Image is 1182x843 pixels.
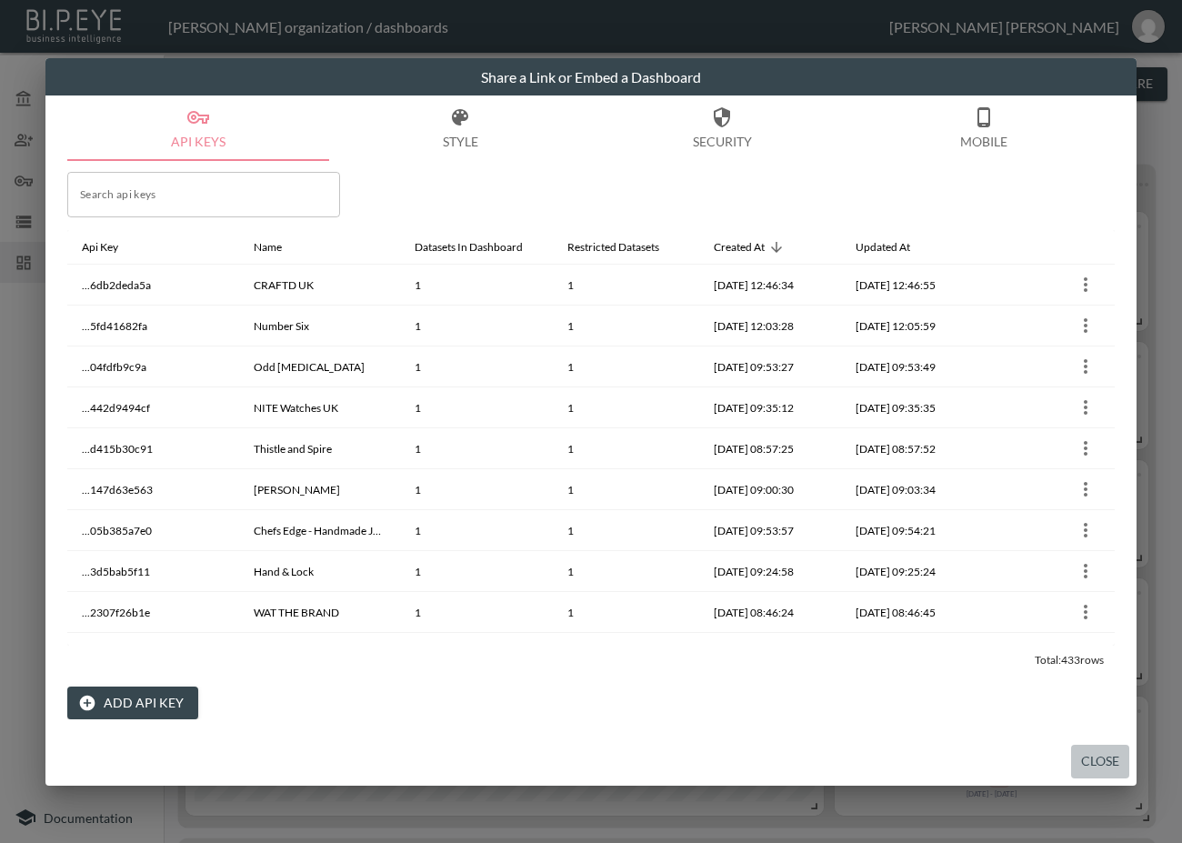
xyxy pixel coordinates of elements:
th: ...05b385a7e0 [67,510,239,551]
span: Name [254,236,306,258]
th: NITE Watches UK [239,387,399,428]
th: 2025-10-07, 09:53:27 [699,346,841,387]
h2: Share a Link or Embed a Dashboard [45,58,1137,96]
div: Restricted Datasets [567,236,659,258]
th: 2025-10-02, 09:00:30 [699,469,841,510]
th: 1 [553,510,699,551]
th: 2025-09-29, 15:03:00 [699,633,841,674]
button: more [1071,557,1100,586]
th: 2025-10-07, 12:05:59 [841,306,979,346]
button: Mobile [853,95,1115,161]
th: 1 [553,346,699,387]
th: {"key":null,"ref":null,"props":{"row":{"id":"2a486477-3930-437b-9888-e4312d23fac6","apiKey":"...6... [979,265,1115,306]
button: more [1071,270,1100,299]
span: Total: 433 rows [1035,653,1104,667]
th: 1 [553,265,699,306]
th: ...d415b30c91 [67,428,239,469]
div: Name [254,236,282,258]
th: Number Six [239,306,399,346]
button: more [1071,638,1100,667]
span: Created At [714,236,788,258]
th: 2025-10-01, 09:53:57 [699,510,841,551]
th: 1 [553,592,699,633]
button: Add API Key [67,687,198,720]
div: Created At [714,236,765,258]
th: ...5fd41682fa [67,306,239,346]
button: more [1071,311,1100,340]
th: 1 [400,306,553,346]
th: ...6db2deda5a [67,265,239,306]
th: 2025-09-30, 08:46:45 [841,592,979,633]
th: 1 [400,265,553,306]
button: more [1071,393,1100,422]
th: {"key":null,"ref":null,"props":{"row":{"id":"bde25182-bf4b-434b-bb92-41106136762a","apiKey":"...0... [979,346,1115,387]
th: 2025-10-02, 09:03:34 [841,469,979,510]
th: {"key":null,"ref":null,"props":{"row":{"id":"eb63c955-1d96-4a07-957a-de450513ab6e","apiKey":"...0... [979,510,1115,551]
div: Api Key [82,236,118,258]
th: ...3d5bab5f11 [67,551,239,592]
button: Security [591,95,853,161]
th: 2025-10-07, 12:46:34 [699,265,841,306]
th: {"key":null,"ref":null,"props":{"row":{"id":"b78c9609-828f-4d54-b27f-ea94243baf85","apiKey":"...1... [979,469,1115,510]
th: 1 [400,387,553,428]
th: ...2307f26b1e [67,592,239,633]
span: Datasets In Dashboard [415,236,546,258]
button: more [1071,475,1100,504]
th: CRAFTD UK [239,265,399,306]
th: 2025-10-07, 08:57:25 [699,428,841,469]
th: {"key":null,"ref":null,"props":{"row":{"id":"4d429413-445c-48d4-b142-0b2c23fc88e3","apiKey":"...9... [979,633,1115,674]
th: Marfa Stance [239,469,399,510]
th: 1 [553,633,699,674]
th: Hand & Lock [239,551,399,592]
span: Api Key [82,236,142,258]
button: more [1071,597,1100,627]
th: 1 [400,428,553,469]
th: 2025-09-30, 08:46:24 [699,592,841,633]
th: 2025-10-07, 09:53:49 [841,346,979,387]
th: 2025-10-01, 09:24:58 [699,551,841,592]
th: {"key":null,"ref":null,"props":{"row":{"id":"8feed123-21ca-4fe5-ace0-0330449fc51f","apiKey":"...2... [979,592,1115,633]
th: {"key":null,"ref":null,"props":{"row":{"id":"1345543d-d91b-4e18-a35b-f06cb6594cdc","apiKey":"...d... [979,428,1115,469]
button: more [1071,516,1100,545]
th: 1 [400,510,553,551]
th: Odd Muse [239,346,399,387]
th: {"key":null,"ref":null,"props":{"row":{"id":"d5e13e85-ecf0-4cf6-9feb-4bf21f5012a4","apiKey":"...3... [979,551,1115,592]
div: Updated At [856,236,910,258]
th: Swap Supply NYC [239,633,399,674]
th: 1 [400,633,553,674]
th: 2025-10-01, 09:25:24 [841,551,979,592]
button: more [1071,352,1100,381]
th: 1 [553,551,699,592]
span: Restricted Datasets [567,236,683,258]
th: 2025-10-07, 12:46:55 [841,265,979,306]
th: 2025-10-01, 09:54:21 [841,510,979,551]
th: 2025-10-07, 09:35:35 [841,387,979,428]
th: 2025-09-29, 15:04:46 [841,633,979,674]
th: {"key":null,"ref":null,"props":{"row":{"id":"16774afe-44ac-41f2-8658-0aa1082c0233","apiKey":"...4... [979,387,1115,428]
th: 2025-10-07, 08:57:52 [841,428,979,469]
th: 1 [400,592,553,633]
th: ...147d63e563 [67,469,239,510]
button: API Keys [67,95,329,161]
th: Thistle and Spire [239,428,399,469]
th: 1 [553,428,699,469]
th: ...442d9494cf [67,387,239,428]
th: ...04fdfb9c9a [67,346,239,387]
button: Close [1071,745,1129,778]
th: ...95c2ddccfe [67,633,239,674]
th: 1 [400,469,553,510]
th: 2025-10-07, 12:03:28 [699,306,841,346]
th: 1 [553,387,699,428]
button: Style [329,95,591,161]
th: 1 [400,551,553,592]
th: WAT THE BRAND [239,592,399,633]
th: Chefs Edge - Handmade Japanese Kitchen Knives [239,510,399,551]
th: 2025-10-07, 09:35:12 [699,387,841,428]
th: 1 [553,306,699,346]
div: Datasets In Dashboard [415,236,523,258]
button: more [1071,434,1100,463]
span: Updated At [856,236,934,258]
th: 1 [400,346,553,387]
th: {"key":null,"ref":null,"props":{"row":{"id":"f6d301cc-3e16-4299-a7a0-18a0cab83d39","apiKey":"...5... [979,306,1115,346]
th: 1 [553,469,699,510]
